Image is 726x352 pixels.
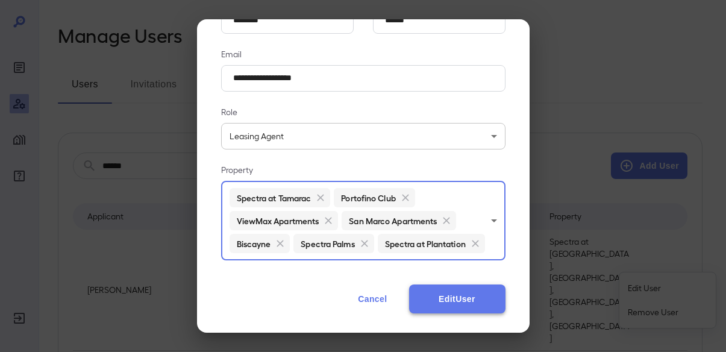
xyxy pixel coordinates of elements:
h6: Portofino Club [341,192,395,204]
h6: Biscayne [237,237,271,250]
h6: Spectra at Tamarac [237,192,311,204]
h6: San Marco Apartments [349,215,437,227]
button: EditUser [409,284,505,313]
button: Cancel [346,284,399,313]
p: Email [221,48,505,60]
h6: Spectra Palms [301,237,354,250]
p: Property [221,164,505,176]
div: Leasing Agent [221,123,505,149]
h6: ViewMax Apartments [237,215,319,227]
p: Role [221,106,505,118]
h6: Spectra at Plantation [385,237,466,250]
